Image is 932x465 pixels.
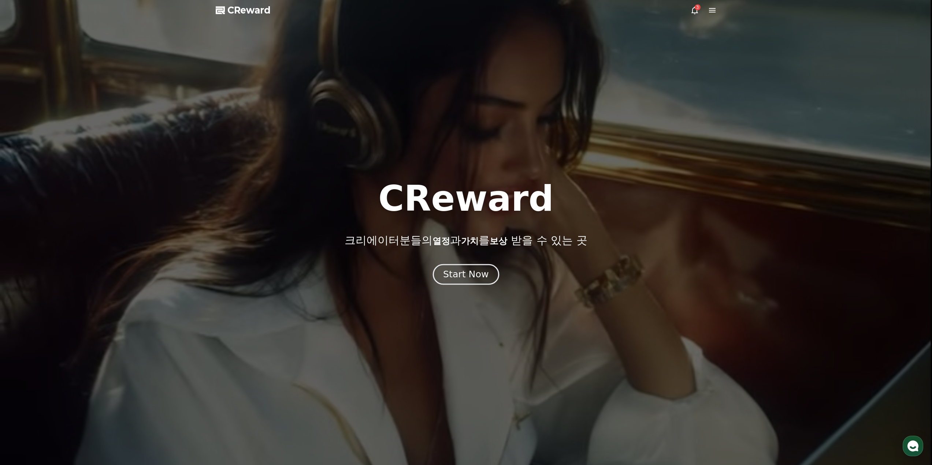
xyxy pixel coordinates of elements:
[216,4,271,16] a: CReward
[48,232,94,250] a: 대화
[690,6,699,15] a: 3
[378,181,554,216] h1: CReward
[67,243,76,249] span: 대화
[433,264,499,285] button: Start Now
[443,268,489,281] div: Start Now
[23,243,27,249] span: 홈
[2,232,48,250] a: 홈
[490,236,507,246] span: 보상
[434,272,498,279] a: Start Now
[94,232,141,250] a: 설정
[345,234,587,247] p: 크리에이터분들의 과 를 받을 수 있는 곳
[432,236,450,246] span: 열정
[461,236,479,246] span: 가치
[113,243,122,249] span: 설정
[227,4,271,16] span: CReward
[695,4,701,10] div: 3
